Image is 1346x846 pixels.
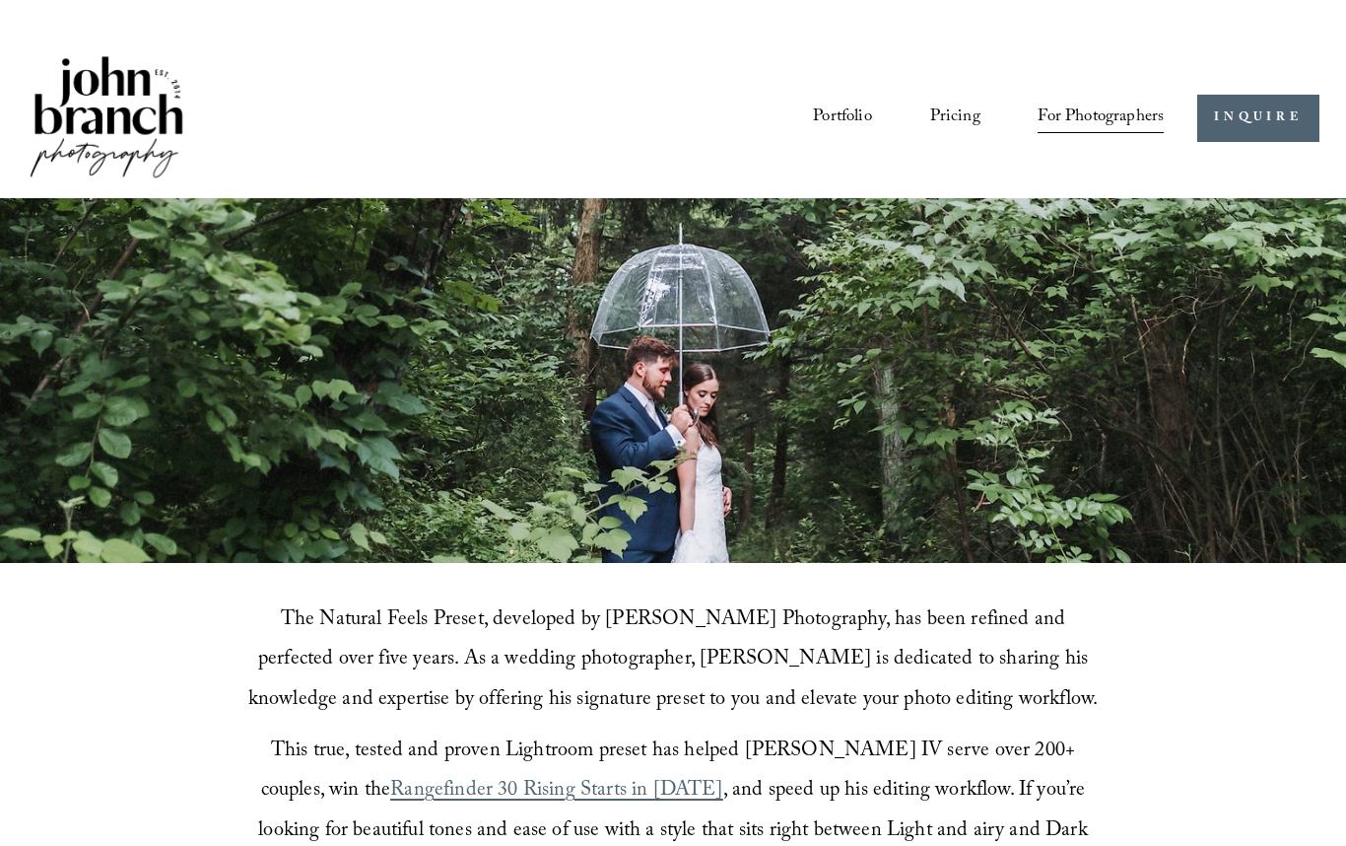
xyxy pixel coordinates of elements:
a: INQUIRE [1197,95,1318,143]
span: The Natural Feels Preset, developed by [PERSON_NAME] Photography, has been refined and perfected ... [248,604,1099,718]
a: Pricing [930,100,980,136]
img: John Branch IV Photography [27,52,186,185]
span: For Photographers [1038,102,1164,135]
a: folder dropdown [1038,100,1164,136]
a: Portfolio [813,100,872,136]
a: Rangefinder 30 Rising Starts in [DATE] [390,775,722,809]
span: This true, tested and proven Lightroom preset has helped [PERSON_NAME] IV serve over 200+ couples... [261,736,1081,809]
